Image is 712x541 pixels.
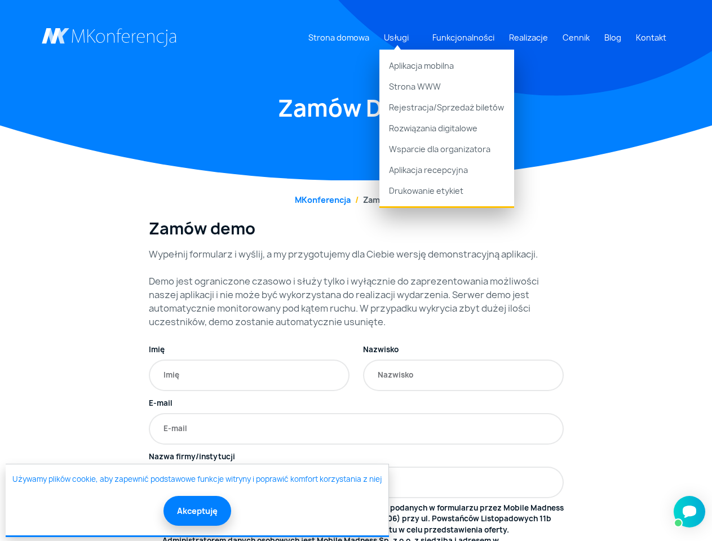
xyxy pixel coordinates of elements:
[149,413,564,445] input: E-mail
[149,360,350,391] input: Imię
[149,274,564,329] p: Demo jest ograniczone czasowo i służy tylko i wyłącznie do zaprezentowania możliwości naszej apli...
[379,27,413,48] a: Usługi
[42,93,671,123] h1: Zamów DEMO
[295,194,351,205] a: MKonferencja
[674,496,705,527] iframe: Smartsupp widget button
[149,219,564,238] h3: Zamów demo
[363,360,564,391] input: Nazwisko
[379,97,514,118] a: Rejestracja/Sprzedaż biletów
[379,50,514,76] a: Aplikacja mobilna
[363,344,399,356] label: Nazwisko
[379,159,514,180] a: Aplikacja recepcyjna
[379,118,514,139] a: Rozwiązania digitalowe
[149,398,173,409] label: E-mail
[351,194,417,206] li: Zamów DEMO
[558,27,594,48] a: Cennik
[12,474,382,485] a: Używamy plików cookie, aby zapewnić podstawowe funkcje witryny i poprawić komfort korzystania z niej
[149,344,165,356] label: Imię
[505,27,552,48] a: Realizacje
[42,194,671,206] nav: breadcrumb
[149,247,564,261] p: Wypełnij formularz i wyślij, a my przygotujemy dla Ciebie wersję demonstracyjną aplikacji.
[631,27,671,48] a: Kontakt
[163,496,231,526] button: Akceptuję
[304,27,374,48] a: Strona domowa
[149,451,235,463] label: Nazwa firmy/instytucji
[428,27,499,48] a: Funkcjonalności
[600,27,626,48] a: Blog
[379,180,514,207] a: Drukowanie etykiet
[379,76,514,97] a: Strona WWW
[379,139,514,159] a: Wsparcie dla organizatora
